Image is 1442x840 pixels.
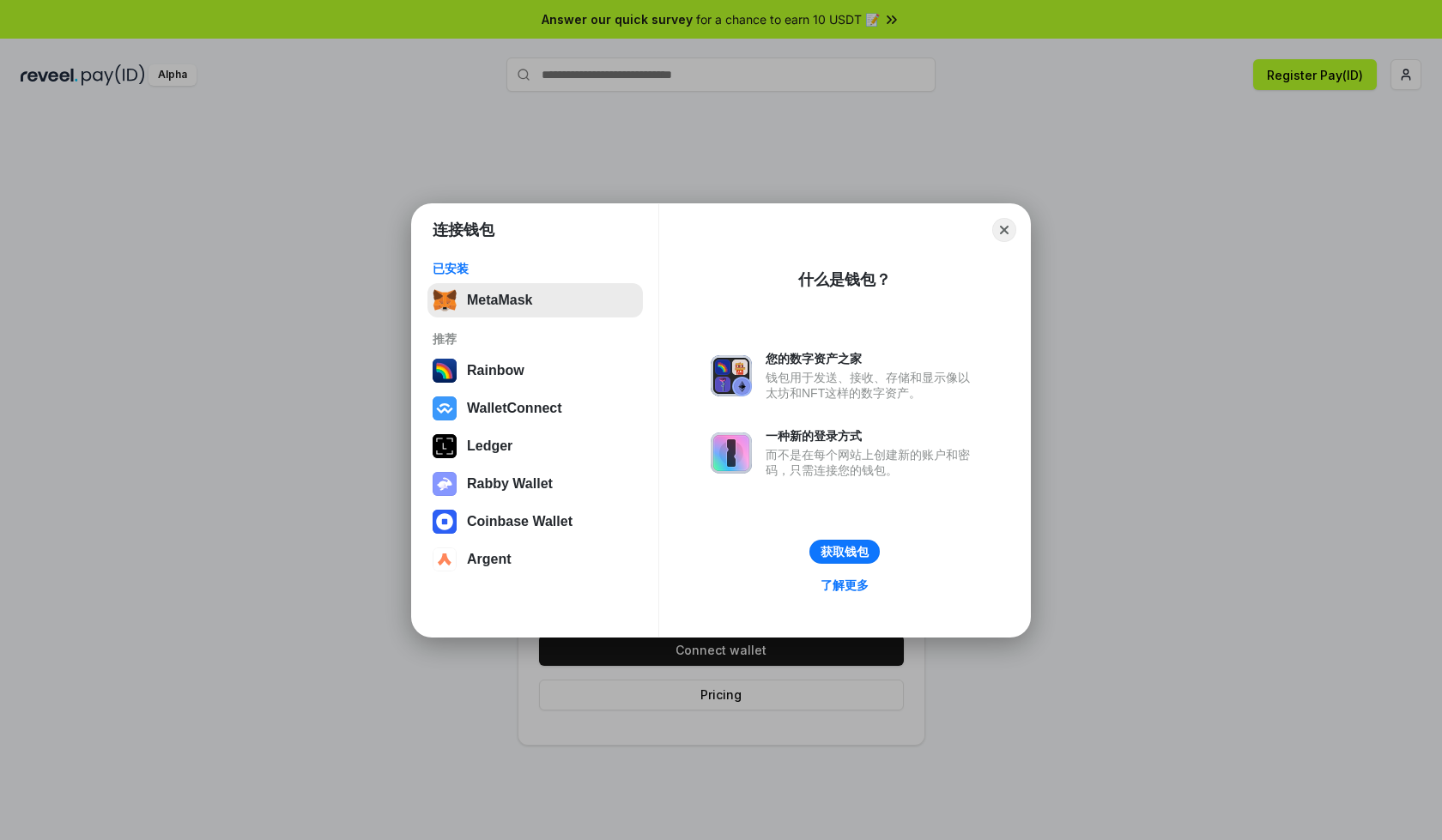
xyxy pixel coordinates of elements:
[433,472,457,496] img: svg+xml,%3Csvg%20xmlns%3D%22http%3A%2F%2Fwww.w3.org%2F2000%2Fsvg%22%20fill%3D%22none%22%20viewBox...
[427,542,643,577] button: Argent
[467,514,573,529] div: Coinbase Wallet
[821,577,869,593] div: 了解更多
[809,540,880,564] button: 获取钱包
[467,476,553,492] div: Rabby Wallet
[427,354,643,388] button: Rainbow
[427,391,643,426] button: WalletConnect
[467,293,532,308] div: MetaMask
[433,396,457,420] img: svg+xml,%3Csvg%20width%3D%2228%22%20height%3D%2228%22%20viewBox%3D%220%200%2028%2028%22%20fill%3D...
[433,220,494,240] h1: 连接钱包
[766,351,978,366] div: 您的数字资产之家
[711,355,752,396] img: svg+xml,%3Csvg%20xmlns%3D%22http%3A%2F%2Fwww.w3.org%2F2000%2Fsvg%22%20fill%3D%22none%22%20viewBox...
[766,447,978,478] div: 而不是在每个网站上创建新的账户和密码，只需连接您的钱包。
[467,363,524,378] div: Rainbow
[821,544,869,559] div: 获取钱包
[433,434,457,458] img: svg+xml,%3Csvg%20xmlns%3D%22http%3A%2F%2Fwww.w3.org%2F2000%2Fsvg%22%20width%3D%2228%22%20height%3...
[433,261,638,276] div: 已安装
[711,432,752,474] img: svg+xml,%3Csvg%20xmlns%3D%22http%3A%2F%2Fwww.w3.org%2F2000%2Fsvg%22%20fill%3D%22none%22%20viewBox...
[433,331,638,347] div: 推荐
[427,505,643,539] button: Coinbase Wallet
[427,467,643,501] button: Rabby Wallet
[810,574,879,596] a: 了解更多
[467,438,512,454] div: Ledger
[798,269,891,290] div: 什么是钱包？
[467,401,562,416] div: WalletConnect
[992,218,1016,242] button: Close
[766,370,978,401] div: 钱包用于发送、接收、存储和显示像以太坊和NFT这样的数字资产。
[433,288,457,312] img: svg+xml,%3Csvg%20fill%3D%22none%22%20height%3D%2233%22%20viewBox%3D%220%200%2035%2033%22%20width%...
[433,510,457,534] img: svg+xml,%3Csvg%20width%3D%2228%22%20height%3D%2228%22%20viewBox%3D%220%200%2028%2028%22%20fill%3D...
[433,359,457,383] img: svg+xml,%3Csvg%20width%3D%22120%22%20height%3D%22120%22%20viewBox%3D%220%200%20120%20120%22%20fil...
[433,547,457,571] img: svg+xml,%3Csvg%20width%3D%2228%22%20height%3D%2228%22%20viewBox%3D%220%200%2028%2028%22%20fill%3D...
[427,283,643,317] button: MetaMask
[467,552,512,567] div: Argent
[766,428,978,444] div: 一种新的登录方式
[427,429,643,463] button: Ledger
